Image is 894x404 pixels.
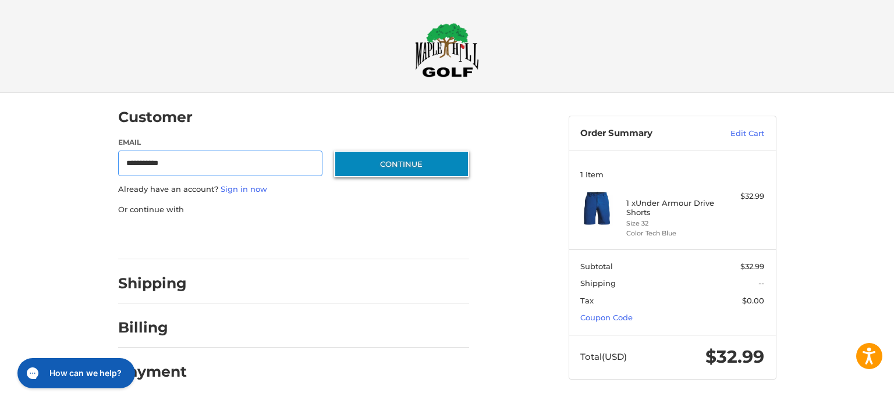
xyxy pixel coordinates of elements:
span: Subtotal [580,262,613,271]
iframe: PayPal-paylater [213,227,300,248]
a: Sign in now [221,184,267,194]
h2: Shipping [118,274,187,292]
span: Total (USD) [580,351,627,362]
span: $32.99 [740,262,764,271]
iframe: PayPal-paypal [114,227,201,248]
span: Tax [580,296,594,305]
iframe: Gorgias live chat messenger [12,354,138,392]
h2: Billing [118,319,186,337]
h2: Payment [118,363,187,381]
li: Color Tech Blue [626,228,715,238]
iframe: PayPal-venmo [311,227,399,248]
div: $32.99 [718,191,764,202]
span: $0.00 [742,296,764,305]
p: Or continue with [118,204,469,216]
p: Already have an account? [118,184,469,195]
button: Continue [334,151,469,177]
span: -- [758,278,764,288]
h4: 1 x Under Armour Drive Shorts [626,198,715,217]
img: Maple Hill Golf [415,23,479,77]
li: Size 32 [626,219,715,228]
a: Coupon Code [580,313,633,322]
h3: Order Summary [580,128,705,140]
a: Edit Cart [705,128,764,140]
span: Shipping [580,278,616,288]
label: Email [118,137,323,148]
span: $32.99 [705,346,764,367]
h2: Customer [118,108,193,126]
h3: 1 Item [580,170,764,179]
